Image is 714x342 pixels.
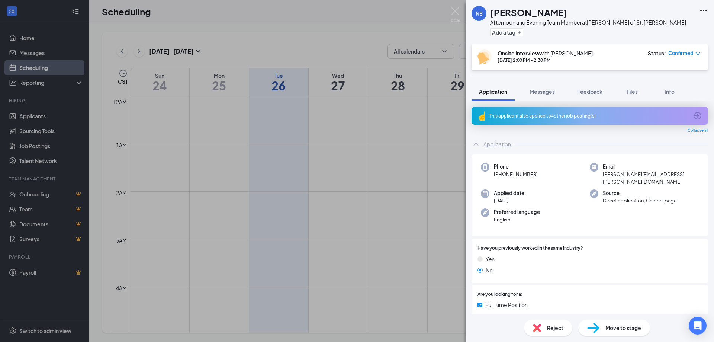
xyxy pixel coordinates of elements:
[603,170,699,186] span: [PERSON_NAME][EMAIL_ADDRESS][PERSON_NAME][DOMAIN_NAME]
[688,128,708,134] span: Collapse all
[489,113,689,119] div: This applicant also applied to 4 other job posting(s)
[665,88,675,95] span: Info
[699,6,708,15] svg: Ellipses
[603,163,699,170] span: Email
[490,6,567,19] h1: [PERSON_NAME]
[490,28,523,36] button: PlusAdd a tag
[547,324,563,332] span: Reject
[494,197,524,204] span: [DATE]
[695,51,701,57] span: down
[627,88,638,95] span: Files
[605,324,641,332] span: Move to stage
[530,88,555,95] span: Messages
[668,49,694,57] span: Confirmed
[498,49,593,57] div: with [PERSON_NAME]
[479,88,507,95] span: Application
[498,50,540,57] b: Onsite Interview
[494,208,540,216] span: Preferred language
[494,216,540,223] span: English
[693,111,702,120] svg: ArrowCircle
[483,140,511,148] div: Application
[648,49,666,57] div: Status :
[476,10,483,17] div: NS
[603,189,677,197] span: Source
[485,312,529,320] span: Part-time Position
[490,19,686,26] div: Afternoon and Evening Team Member at [PERSON_NAME] of St. [PERSON_NAME]
[472,140,480,148] svg: ChevronUp
[498,57,593,63] div: [DATE] 2:00 PM - 2:30 PM
[689,317,707,335] div: Open Intercom Messenger
[577,88,602,95] span: Feedback
[486,266,493,274] span: No
[603,197,677,204] span: Direct application, Careers page
[494,189,524,197] span: Applied date
[477,291,522,298] span: Are you looking for a:
[494,163,538,170] span: Phone
[477,245,583,252] span: Have you previously worked in the same industry?
[517,30,521,35] svg: Plus
[486,255,495,263] span: Yes
[494,170,538,178] span: [PHONE_NUMBER]
[485,301,528,309] span: Full-time Position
